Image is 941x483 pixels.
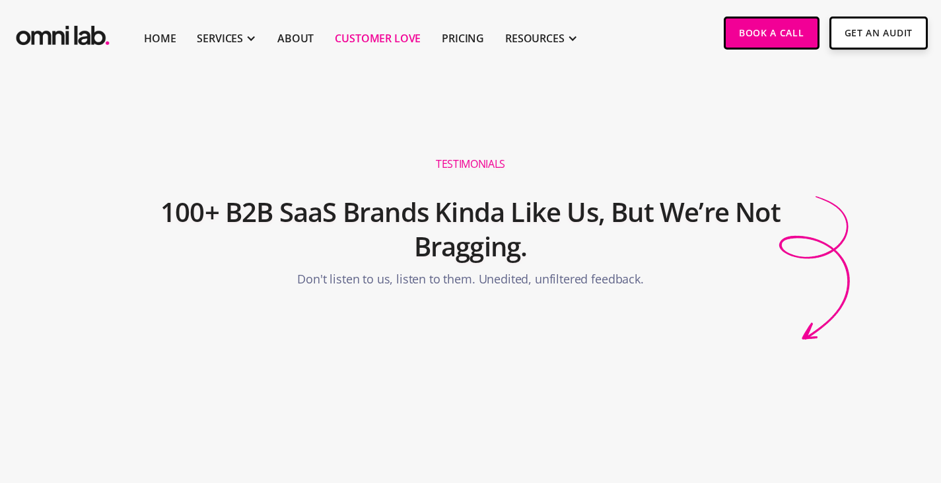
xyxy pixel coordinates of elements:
div: SERVICES [197,30,243,46]
a: Get An Audit [829,17,928,50]
div: RESOURCES [505,30,565,46]
a: home [13,17,112,49]
h2: 100+ B2B SaaS Brands Kinda Like Us, But We’re Not Bragging. [157,188,785,270]
p: Don't listen to us, listen to them. Unedited, unfiltered feedback. [297,270,643,295]
a: Customer Love [335,30,421,46]
h1: Testimonials [436,157,505,171]
a: Home [144,30,176,46]
a: Book a Call [724,17,819,50]
a: Pricing [442,30,484,46]
iframe: Chat Widget [703,330,941,483]
img: Omni Lab: B2B SaaS Demand Generation Agency [13,17,112,49]
a: About [277,30,314,46]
